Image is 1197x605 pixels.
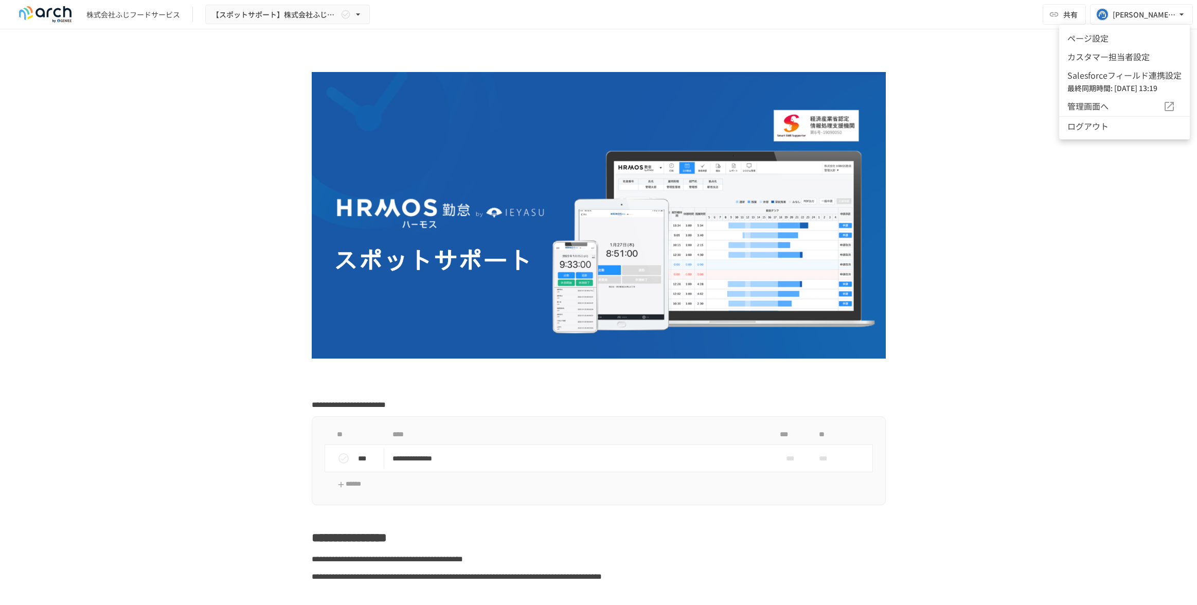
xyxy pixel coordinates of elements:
li: ログアウト [1059,116,1190,135]
h6: 最終同期時間: [DATE] 13:19 [1067,82,1182,94]
li: ページ設定 [1059,29,1190,47]
li: カスタマー担当者設定 [1059,47,1190,66]
p: Salesforceフィールド連携設定 [1067,69,1182,82]
span: 管理画面へ [1067,100,1163,113]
